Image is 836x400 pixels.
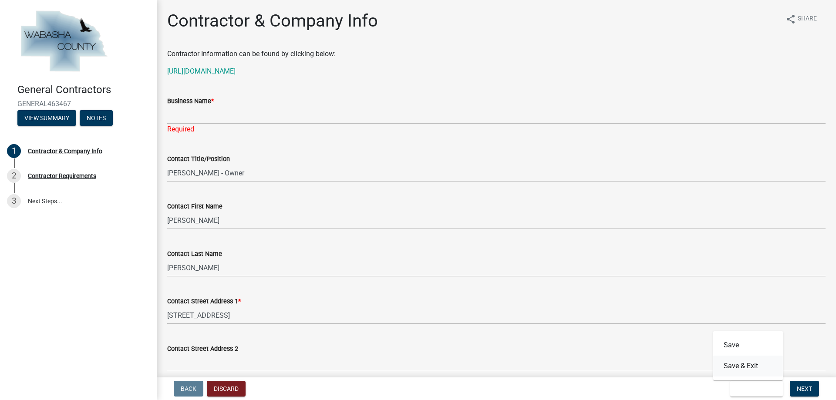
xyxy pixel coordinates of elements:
[17,110,76,126] button: View Summary
[17,9,110,74] img: Wabasha County, Minnesota
[167,251,222,257] label: Contact Last Name
[207,381,246,397] button: Discard
[713,331,783,380] div: Save & Exit
[737,385,771,392] span: Save & Exit
[7,169,21,183] div: 2
[7,144,21,158] div: 1
[17,100,139,108] span: GENERAL463467
[167,67,236,75] a: [URL][DOMAIN_NAME]
[797,385,812,392] span: Next
[790,381,819,397] button: Next
[779,10,824,27] button: shareShare
[28,148,102,154] div: Contractor & Company Info
[785,14,796,24] i: share
[713,335,783,356] button: Save
[167,346,238,352] label: Contact Street Address 2
[730,381,783,397] button: Save & Exit
[17,84,150,96] h4: General Contractors
[167,98,214,104] label: Business Name
[181,385,196,392] span: Back
[167,10,378,31] h1: Contractor & Company Info
[798,14,817,24] span: Share
[167,204,222,210] label: Contact First Name
[174,381,203,397] button: Back
[167,299,241,305] label: Contact Street Address 1
[167,124,826,134] div: Required
[80,115,113,122] wm-modal-confirm: Notes
[80,110,113,126] button: Notes
[713,356,783,376] button: Save & Exit
[7,194,21,208] div: 3
[28,173,96,179] div: Contractor Requirements
[17,115,76,122] wm-modal-confirm: Summary
[167,156,230,162] label: Contact Title/Position
[167,49,826,59] p: Contractor Information can be found by clicking below:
